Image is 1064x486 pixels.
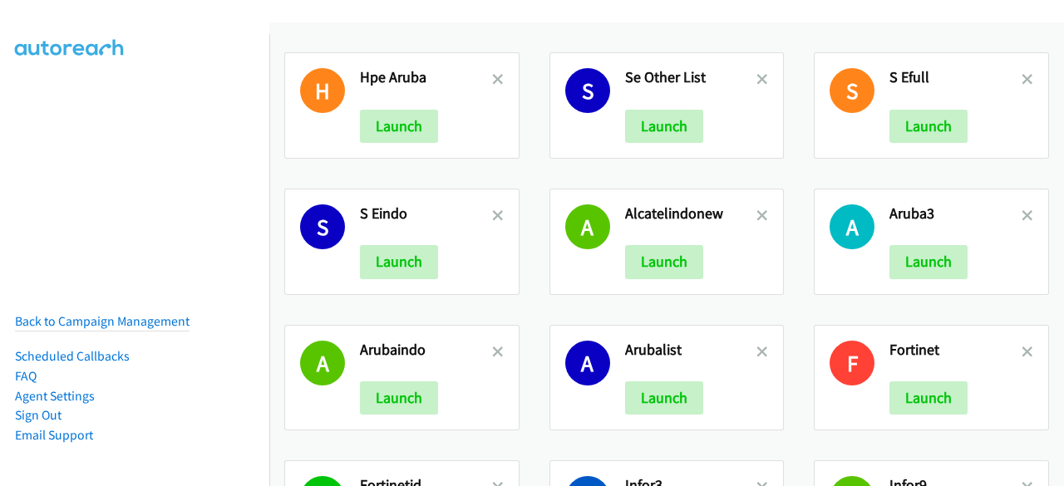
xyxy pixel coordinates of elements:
h2: Se Other List [625,68,757,87]
h1: S [830,68,874,113]
h1: A [565,204,610,249]
h1: F [830,341,874,385]
button: Launch [889,381,968,415]
h2: Fortinet [889,341,1022,360]
h2: Aruba3 [889,204,1022,223]
a: FAQ [15,368,37,384]
h2: Arubaindo [360,341,492,360]
h2: Arubalist [625,341,757,360]
h2: S Eindo [360,204,492,223]
button: Launch [625,245,703,278]
a: Email Support [15,427,93,443]
h1: A [830,204,874,249]
button: Launch [360,381,438,415]
a: Back to Campaign Management [15,313,190,329]
a: Agent Settings [15,388,95,404]
a: Sign Out [15,407,62,423]
h2: Hpe Aruba [360,68,492,87]
h1: S [565,68,610,113]
button: Launch [360,245,438,278]
h2: Alcatelindonew [625,204,757,223]
button: Launch [360,110,438,143]
h2: S Efull [889,68,1022,87]
button: Launch [625,381,703,415]
h1: S [300,204,345,249]
button: Launch [889,110,968,143]
a: Scheduled Callbacks [15,348,130,364]
h1: A [565,341,610,385]
button: Launch [625,110,703,143]
button: Launch [889,245,968,278]
h1: A [300,341,345,385]
h1: H [300,68,345,113]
